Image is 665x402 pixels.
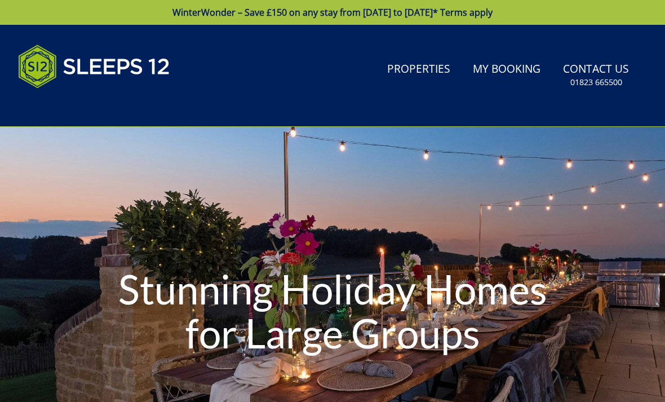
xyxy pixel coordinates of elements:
[570,77,622,88] small: 01823 665500
[100,245,565,378] h1: Stunning Holiday Homes for Large Groups
[383,57,455,82] a: Properties
[18,38,170,95] img: Sleeps 12
[12,101,131,111] iframe: Customer reviews powered by Trustpilot
[468,57,545,82] a: My Booking
[558,57,633,94] a: Contact Us01823 665500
